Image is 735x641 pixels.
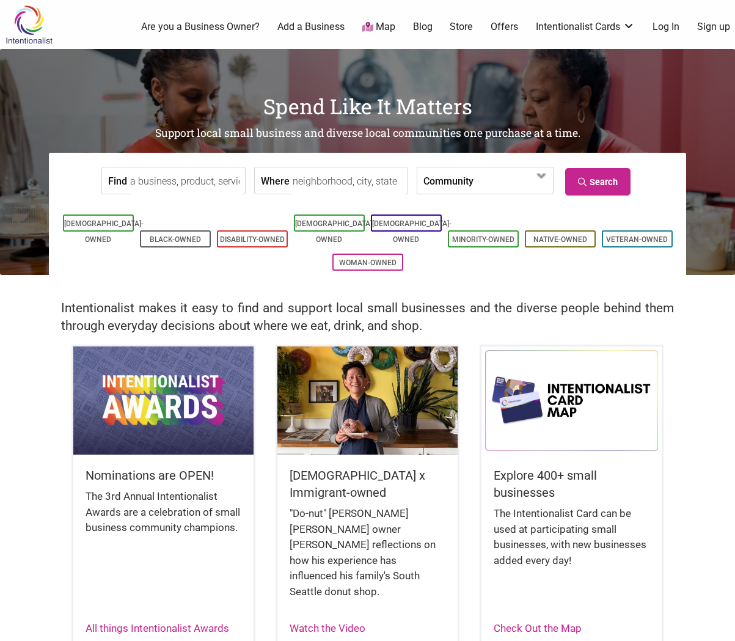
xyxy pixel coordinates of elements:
label: Community [423,167,474,194]
a: [DEMOGRAPHIC_DATA]-Owned [64,219,144,244]
a: Add a Business [277,20,345,34]
a: Log In [653,20,679,34]
a: Woman-Owned [339,258,397,267]
input: a business, product, service [130,167,242,195]
img: Intentionalist Awards [73,346,254,455]
a: Search [565,168,631,196]
a: [DEMOGRAPHIC_DATA]-Owned [372,219,452,244]
a: All things Intentionalist Awards [86,622,229,634]
h5: Nominations are OPEN! [86,467,241,484]
img: Intentionalist Card Map [481,346,662,455]
h5: Explore 400+ small businesses [494,467,649,501]
div: The 3rd Annual Intentionalist Awards are a celebration of small business community champions. [86,489,241,548]
h5: [DEMOGRAPHIC_DATA] x Immigrant-owned [290,467,445,501]
a: Store [450,20,473,34]
h2: Intentionalist makes it easy to find and support local small businesses and the diverse people be... [61,299,674,335]
a: Minority-Owned [452,235,514,244]
a: Check Out the Map [494,622,582,634]
a: Are you a Business Owner? [141,20,260,34]
a: Intentionalist Cards [536,20,635,34]
a: Veteran-Owned [606,235,668,244]
a: Map [362,20,395,34]
a: Blog [413,20,433,34]
a: Watch the Video [290,622,365,634]
label: Where [261,167,290,194]
a: Sign up [697,20,730,34]
div: The Intentionalist Card can be used at participating small businesses, with new businesses added ... [494,506,649,581]
input: neighborhood, city, state [293,167,404,195]
a: Offers [491,20,518,34]
a: Native-Owned [533,235,587,244]
a: Black-Owned [150,235,201,244]
img: King Donuts - Hong Chhuor [277,346,458,455]
label: Find [108,167,127,194]
div: "Do-nut" [PERSON_NAME] [PERSON_NAME] owner [PERSON_NAME] reflections on how his experience has in... [290,506,445,612]
a: Disability-Owned [220,235,285,244]
a: [DEMOGRAPHIC_DATA]-Owned [295,219,375,244]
